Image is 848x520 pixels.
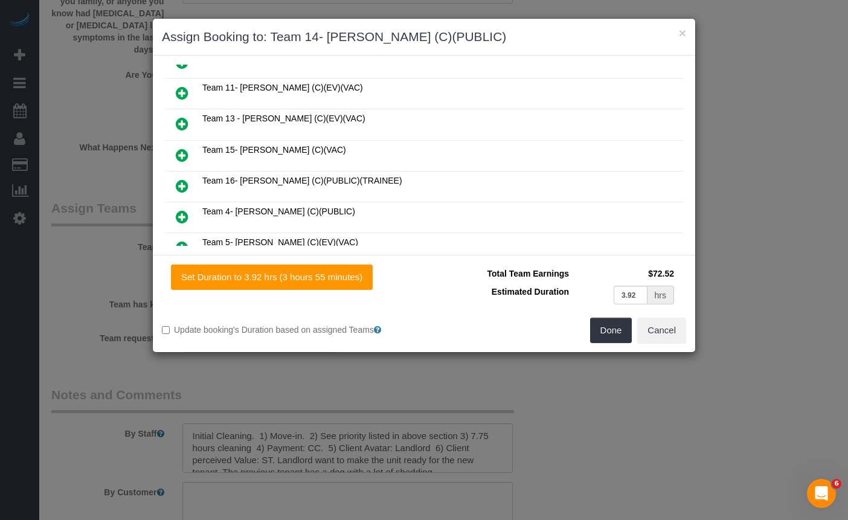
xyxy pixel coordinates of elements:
span: Team 13 - [PERSON_NAME] (C)(EV)(VAC) [202,114,365,123]
span: Team 4- [PERSON_NAME] (C)(PUBLIC) [202,207,355,216]
td: Total Team Earnings [433,265,572,283]
span: Estimated Duration [492,287,569,297]
input: Update booking's Duration based on assigned Teams [162,326,170,334]
button: Set Duration to 3.92 hrs (3 hours 55 minutes) [171,265,373,290]
label: Update booking's Duration based on assigned Teams [162,324,415,336]
span: Team 15- [PERSON_NAME] (C)(VAC) [202,145,346,155]
span: 6 [832,479,841,489]
button: Done [590,318,632,343]
iframe: Intercom live chat [807,479,836,508]
span: Team 16- [PERSON_NAME] (C)(PUBLIC)(TRAINEE) [202,176,402,185]
span: Team 5- [PERSON_NAME] (C)(EV)(VAC) [202,237,358,247]
button: × [679,27,686,39]
button: Cancel [637,318,686,343]
td: $72.52 [572,265,677,283]
span: Team 11- [PERSON_NAME] (C)(EV)(VAC) [202,83,363,92]
div: hrs [647,286,674,304]
h3: Assign Booking to: Team 14- [PERSON_NAME] (C)(PUBLIC) [162,28,686,46]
